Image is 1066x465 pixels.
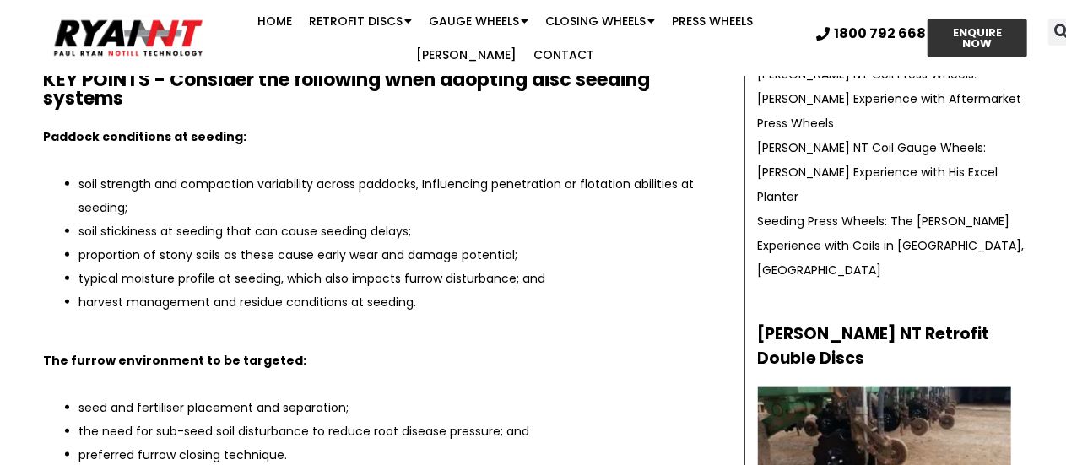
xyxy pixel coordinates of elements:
[408,38,525,72] a: [PERSON_NAME]
[79,267,719,290] li: typical moisture profile at seeding, which also impacts furrow disturbance; and
[834,27,926,41] span: 1800 792 668
[537,4,663,38] a: Closing Wheels
[44,352,307,369] strong: The furrow environment to be targeted:
[79,243,719,267] li: proportion of stony soils as these cause early wear and damage potential;
[758,213,1025,278] a: Seeding Press Wheels: The [PERSON_NAME] Experience with Coils in [GEOGRAPHIC_DATA], [GEOGRAPHIC_D...
[51,14,207,62] img: Ryan NT logo
[663,4,761,38] a: Press Wheels
[207,4,804,72] nav: Menu
[943,27,1012,49] span: ENQUIRE NOW
[300,4,420,38] a: Retrofit Discs
[758,322,1031,370] h2: [PERSON_NAME] NT Retrofit Double Discs
[758,139,998,205] a: [PERSON_NAME] NT Coil Gauge Wheels: [PERSON_NAME] Experience with His Excel Planter
[928,19,1027,57] a: ENQUIRE NOW
[44,128,247,145] strong: Paddock conditions at seeding:
[420,4,537,38] a: Gauge Wheels
[79,172,719,219] li: soil strength and compaction variability across paddocks, Influencing penetration or flotation ab...
[758,66,1022,132] a: [PERSON_NAME] NT Coil Press Wheels: [PERSON_NAME] Experience with Aftermarket Press Wheels
[79,219,719,243] li: soil stickiness at seeding that can cause seeding delays;
[249,4,300,38] a: Home
[44,71,719,108] h2: KEY POINTS - Consider the following when adopting disc seeding systems
[79,396,719,419] li: seed and fertiliser placement and separation;
[79,419,719,443] li: the need for sub-seed soil disturbance to reduce root disease pressure; and
[816,27,926,41] a: 1800 792 668
[525,38,603,72] a: Contact
[79,290,719,314] li: harvest management and residue conditions at seeding.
